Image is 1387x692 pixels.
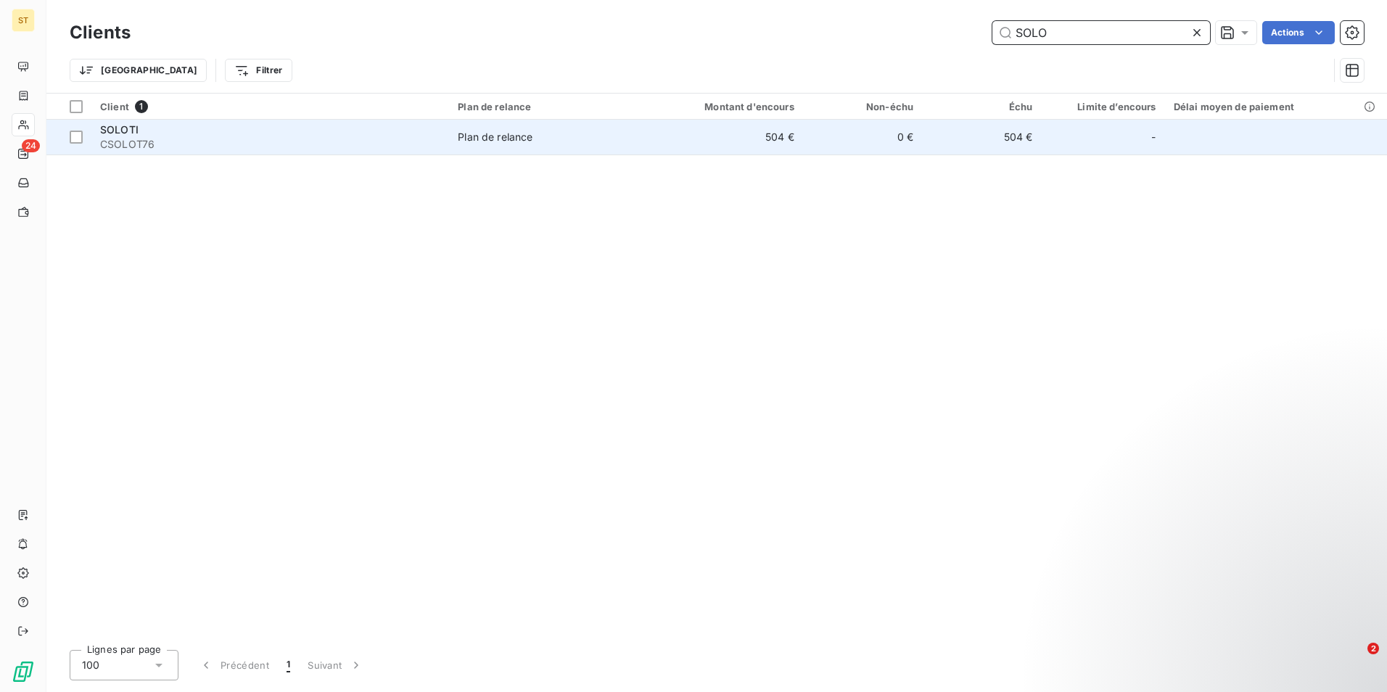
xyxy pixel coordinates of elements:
[12,660,35,683] img: Logo LeanPay
[458,130,532,144] div: Plan de relance
[278,650,299,680] button: 1
[22,139,40,152] span: 24
[1097,551,1387,653] iframe: Intercom notifications message
[651,101,794,112] div: Montant d'encours
[70,20,131,46] h3: Clients
[1174,101,1378,112] div: Délai moyen de paiement
[812,101,913,112] div: Non-échu
[803,120,922,155] td: 0 €
[82,658,99,672] span: 100
[190,650,278,680] button: Précédent
[12,9,35,32] div: ST
[1050,101,1156,112] div: Limite d’encours
[922,120,1041,155] td: 504 €
[643,120,802,155] td: 504 €
[287,658,290,672] span: 1
[100,123,139,136] span: SOLOTI
[299,650,372,680] button: Suivant
[100,101,129,112] span: Client
[135,100,148,113] span: 1
[1262,21,1335,44] button: Actions
[1338,643,1372,677] iframe: Intercom live chat
[225,59,292,82] button: Filtrer
[1151,130,1156,144] span: -
[100,137,440,152] span: CSOLOT76
[992,21,1210,44] input: Rechercher
[70,59,207,82] button: [GEOGRAPHIC_DATA]
[931,101,1032,112] div: Échu
[458,101,634,112] div: Plan de relance
[1367,643,1379,654] span: 2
